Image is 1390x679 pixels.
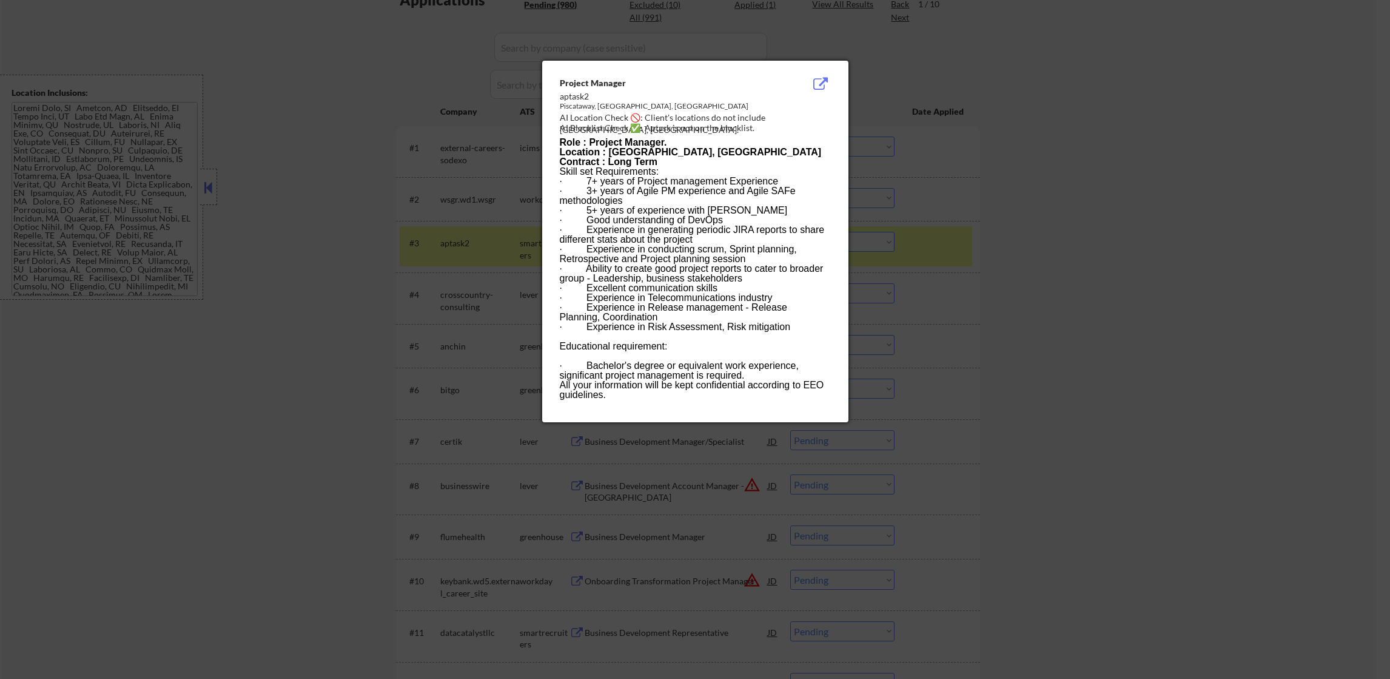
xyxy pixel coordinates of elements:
[560,361,830,380] p: · Bachelor's degree or equivalent work experience, significant project management is required.
[560,283,830,293] p: · Excellent communication skills
[560,225,830,245] p: · Experience in generating periodic JIRA reports to share different stats about the project
[560,293,830,303] p: · Experience in Telecommunications industry
[560,137,667,147] strong: Role : Project Manager.
[560,157,657,167] strong: Contract : Long Term
[560,90,770,103] div: aptask2
[560,342,830,351] p: Educational requirement:
[560,177,830,186] p: · 7+ years of Project management Experience
[560,245,830,264] p: · Experience in conducting scrum, Sprint planning, Retrospective and Project planning session
[560,215,830,225] p: · Good understanding of DevOps
[560,77,770,89] div: Project Manager
[560,264,830,283] p: · Ability to create good project reports to cater to broader group - Leadership, business stakeho...
[560,206,830,215] p: · 5+ years of experience with [PERSON_NAME]
[560,322,830,332] p: · Experience in Risk Assessment, Risk mitigation
[560,186,830,206] p: · 3+ years of Agile PM experience and Agile SAFe methodologies
[560,303,830,322] p: · Experience in Release management - Release Planning, Coordination
[560,380,830,400] p: All your information will be kept confidential according to EEO guidelines.
[560,167,830,177] p: Skill set Requirements:
[560,122,836,134] div: AI Blocklist Check ✅: Aptask is not on the blocklist.
[560,101,770,112] div: Piscataway, [GEOGRAPHIC_DATA], [GEOGRAPHIC_DATA]
[560,147,822,157] strong: Location : [GEOGRAPHIC_DATA], [GEOGRAPHIC_DATA]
